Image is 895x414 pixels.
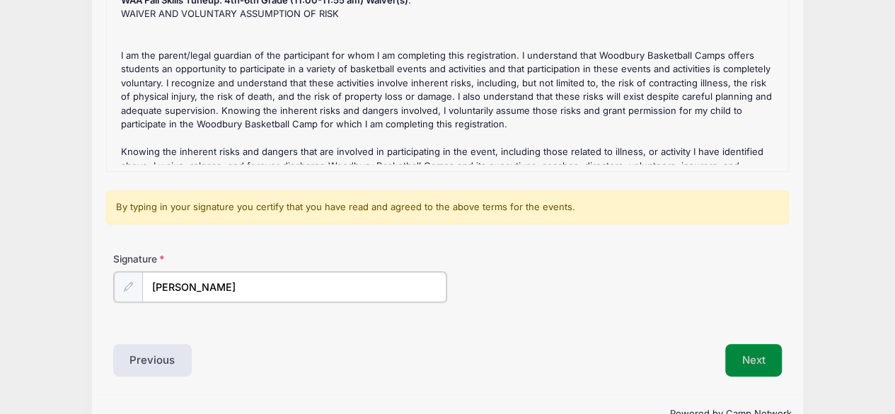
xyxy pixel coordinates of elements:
label: Signature [113,252,280,266]
button: Next [725,344,783,376]
button: Previous [113,344,192,376]
input: Enter first and last name [142,272,447,302]
div: By typing in your signature you certify that you have read and agreed to the above terms for the ... [106,190,789,224]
